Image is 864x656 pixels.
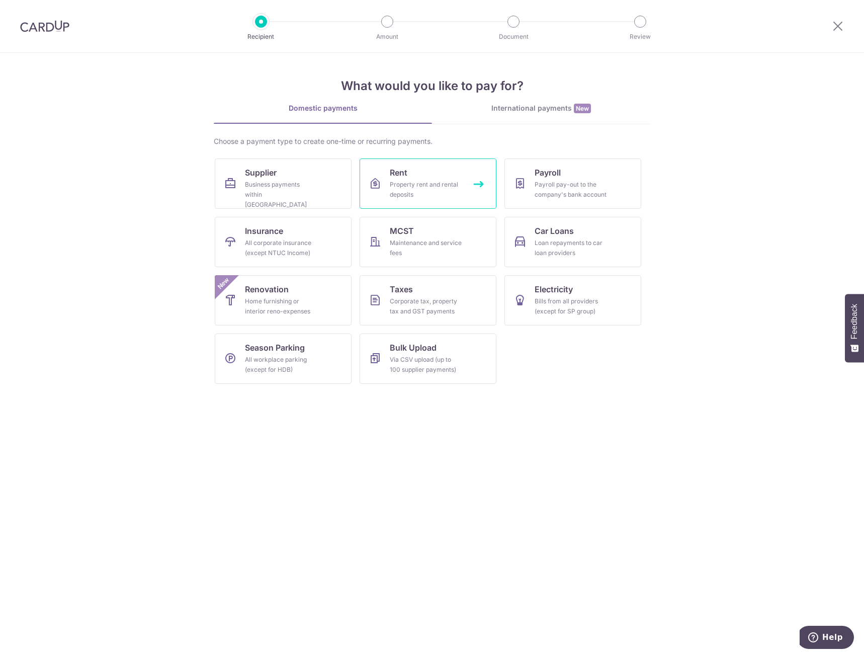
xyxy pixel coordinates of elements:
[215,158,352,209] a: SupplierBusiness payments within [GEOGRAPHIC_DATA]
[390,355,462,375] div: Via CSV upload (up to 100 supplier payments)
[390,238,462,258] div: Maintenance and service fees
[245,238,317,258] div: All corporate insurance (except NTUC Income)
[603,32,677,42] p: Review
[390,296,462,316] div: Corporate tax, property tax and GST payments
[245,355,317,375] div: All workplace parking (except for HDB)
[390,225,414,237] span: MCST
[360,334,496,384] a: Bulk UploadVia CSV upload (up to 100 supplier payments)
[535,283,573,295] span: Electricity
[476,32,551,42] p: Document
[214,103,432,113] div: Domestic payments
[535,180,607,200] div: Payroll pay-out to the company's bank account
[845,294,864,362] button: Feedback - Show survey
[245,342,305,354] span: Season Parking
[390,342,437,354] span: Bulk Upload
[215,275,352,325] a: RenovationHome furnishing or interior reno-expensesNew
[504,217,641,267] a: Car LoansLoan repayments to car loan providers
[390,180,462,200] div: Property rent and rental deposits
[390,167,407,179] span: Rent
[390,283,413,295] span: Taxes
[20,20,69,32] img: CardUp
[245,180,317,210] div: Business payments within [GEOGRAPHIC_DATA]
[350,32,424,42] p: Amount
[850,304,859,339] span: Feedback
[215,217,352,267] a: InsuranceAll corporate insurance (except NTUC Income)
[535,225,574,237] span: Car Loans
[432,103,650,114] div: International payments
[214,136,650,146] div: Choose a payment type to create one-time or recurring payments.
[360,158,496,209] a: RentProperty rent and rental deposits
[535,238,607,258] div: Loan repayments to car loan providers
[504,158,641,209] a: PayrollPayroll pay-out to the company's bank account
[245,296,317,316] div: Home furnishing or interior reno-expenses
[245,225,283,237] span: Insurance
[215,334,352,384] a: Season ParkingAll workplace parking (except for HDB)
[245,167,277,179] span: Supplier
[504,275,641,325] a: ElectricityBills from all providers (except for SP group)
[245,283,289,295] span: Renovation
[360,217,496,267] a: MCSTMaintenance and service fees
[215,275,232,292] span: New
[574,104,591,113] span: New
[800,626,854,651] iframe: Opens a widget where you can find more information
[535,167,561,179] span: Payroll
[535,296,607,316] div: Bills from all providers (except for SP group)
[214,77,650,95] h4: What would you like to pay for?
[360,275,496,325] a: TaxesCorporate tax, property tax and GST payments
[224,32,298,42] p: Recipient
